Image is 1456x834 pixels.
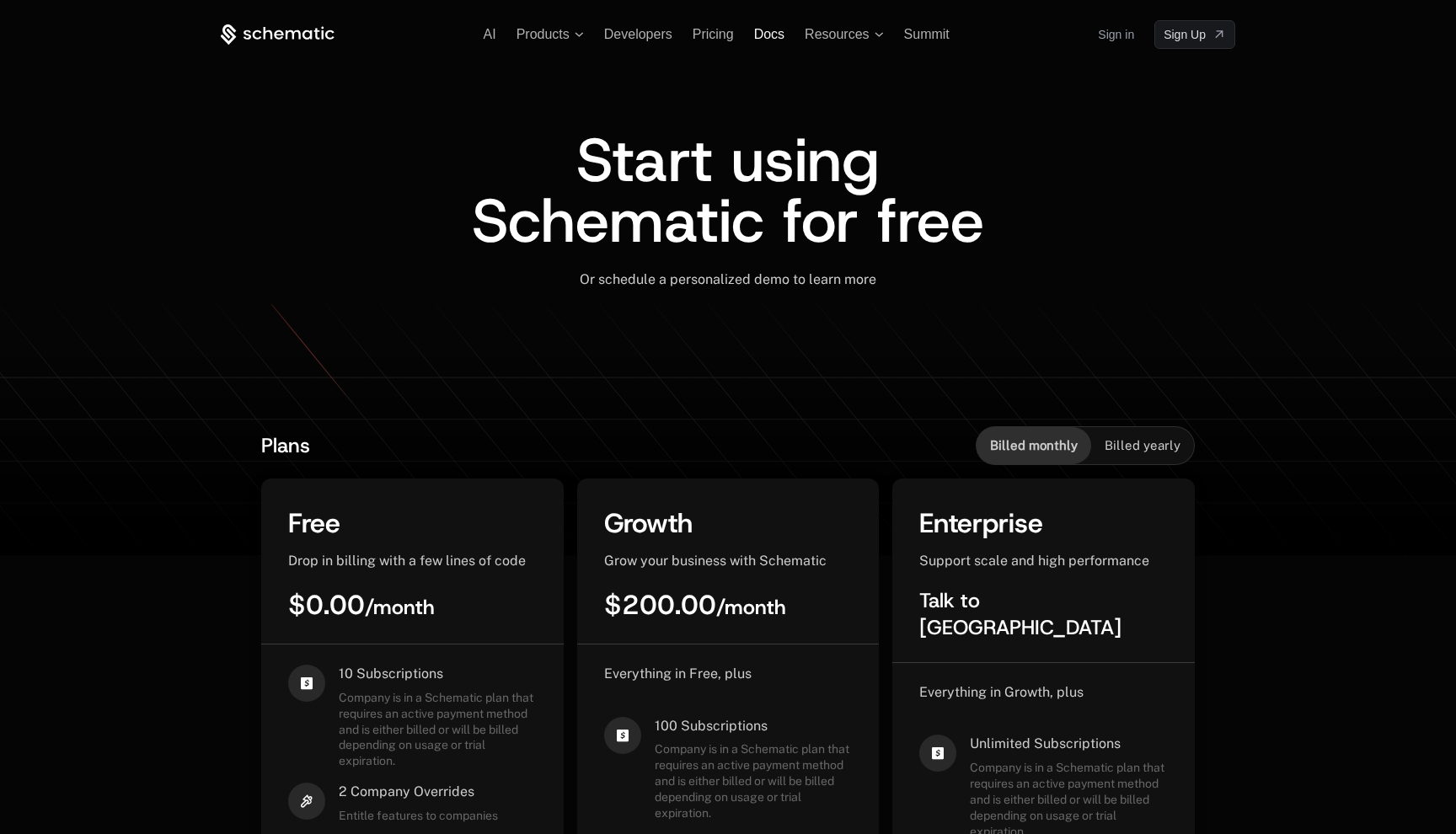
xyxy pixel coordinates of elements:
span: 2 Company Overrides [339,783,498,801]
a: Developers [604,27,672,41]
i: cashapp [288,665,325,702]
i: cashapp [604,717,641,754]
span: $200.00 [604,587,786,623]
span: Free [288,505,340,541]
span: Sign Up [1164,26,1206,43]
span: Unlimited Subscriptions [970,735,1168,753]
span: 100 Subscriptions [655,717,853,735]
span: $0.00 [288,587,435,623]
span: Support scale and high performance [919,553,1149,569]
a: Pricing [693,27,734,41]
span: Talk to [GEOGRAPHIC_DATA] [919,587,1121,641]
sub: / month [716,594,786,621]
span: Company is in a Schematic plan that requires an active payment method and is either billed or wil... [655,741,853,821]
span: Everything in Free, plus [604,666,752,682]
a: Docs [754,27,784,41]
span: Company is in a Schematic plan that requires an active payment method and is either billed or wil... [339,690,537,769]
a: Summit [904,27,950,41]
span: Resources [805,27,869,42]
span: Products [517,27,570,42]
span: 10 Subscriptions [339,665,537,683]
span: Growth [604,505,693,541]
span: Plans [261,432,310,459]
span: Grow your business with Schematic [604,553,827,569]
a: [object Object] [1154,20,1235,49]
sub: / month [365,594,435,621]
span: Billed monthly [990,437,1078,454]
span: Enterprise [919,505,1043,541]
a: AI [484,27,496,41]
a: Sign in [1098,21,1134,48]
span: Or schedule a personalized demo to learn more [580,271,876,287]
span: Everything in Growth, plus [919,684,1084,700]
span: Start using Schematic for free [472,120,984,261]
i: hammer [288,783,325,820]
span: Entitle features to companies [339,808,498,824]
i: cashapp [919,735,956,772]
span: Drop in billing with a few lines of code [288,553,526,569]
span: Billed yearly [1105,437,1180,454]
